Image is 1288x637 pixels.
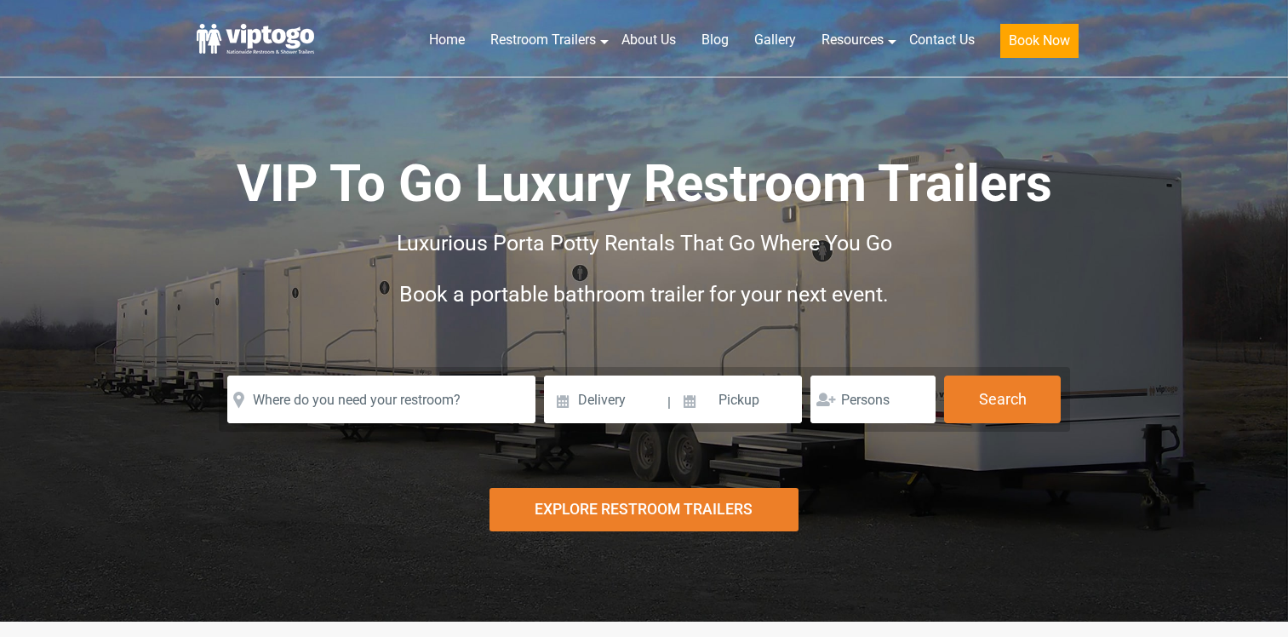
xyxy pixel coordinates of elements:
[1000,24,1079,58] button: Book Now
[397,231,892,255] span: Luxurious Porta Potty Rentals That Go Where You Go
[489,488,799,531] div: Explore Restroom Trailers
[987,21,1091,68] a: Book Now
[741,21,809,59] a: Gallery
[944,376,1061,423] button: Search
[689,21,741,59] a: Blog
[810,376,936,423] input: Persons
[478,21,609,59] a: Restroom Trailers
[237,153,1052,214] span: VIP To Go Luxury Restroom Trailers
[667,376,671,430] span: |
[399,282,889,307] span: Book a portable bathroom trailer for your next event.
[673,376,803,423] input: Pickup
[896,21,987,59] a: Contact Us
[809,21,896,59] a: Resources
[544,376,666,423] input: Delivery
[227,376,535,423] input: Where do you need your restroom?
[609,21,689,59] a: About Us
[416,21,478,59] a: Home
